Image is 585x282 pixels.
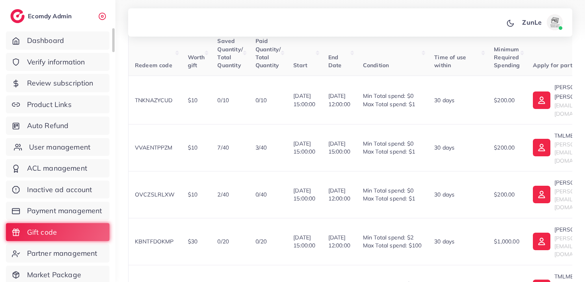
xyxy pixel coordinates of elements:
[363,92,413,99] span: Min Total spend: $0
[494,237,519,246] p: $1,000.00
[293,187,315,203] span: [DATE] 15:00:00
[363,148,415,155] span: Max Total spend: $1
[363,101,415,108] span: Max Total spend: $1
[533,139,550,156] img: ic-user-info.36bf1079.svg
[27,270,81,280] span: Market Package
[6,117,109,135] a: Auto Refund
[328,233,350,250] span: [DATE] 12:00:00
[27,227,57,237] span: Gift code
[6,138,109,156] a: User management
[6,181,109,199] a: Inactive ad account
[293,233,315,250] span: [DATE] 15:00:00
[6,74,109,92] a: Review subscription
[328,92,350,108] span: [DATE] 12:00:00
[363,140,413,147] span: Min Total spend: $0
[522,18,542,27] p: ZunLe
[363,62,389,69] span: Condition
[533,62,581,69] span: Apply for partner
[494,46,520,69] span: Minimum Required Spending
[188,237,205,245] span: $30
[434,95,454,105] p: 30 days
[547,14,563,30] img: avatar
[363,234,413,241] span: Min Total spend: $2
[6,223,109,241] a: Gift code
[27,57,85,67] span: Verify information
[6,31,109,50] a: Dashboard
[434,143,454,152] p: 30 days
[328,140,350,156] span: [DATE] 15:00:00
[27,99,72,110] span: Product Links
[293,140,315,156] span: [DATE] 15:00:00
[255,237,281,245] span: 0/20
[188,96,205,104] span: $10
[6,159,109,177] a: ACL management
[27,78,94,88] span: Review subscription
[217,191,242,198] span: 2/40
[217,237,242,245] span: 0/20
[135,62,172,69] span: Redeem code
[293,92,315,108] span: [DATE] 15:00:00
[27,35,64,46] span: Dashboard
[135,97,173,104] span: TNKNAZYCUD
[29,142,90,152] span: User management
[533,233,550,250] img: ic-user-info.36bf1079.svg
[135,191,175,198] span: OVCZSLRLXW
[255,191,281,198] span: 0/40
[27,121,69,131] span: Auto Refund
[28,12,74,20] h2: Ecomdy Admin
[188,191,205,198] span: $10
[363,242,421,249] span: Max Total spend: $100
[328,54,342,69] span: End Date
[10,9,74,23] a: logoEcomdy Admin
[328,187,350,203] span: [DATE] 12:00:00
[6,53,109,71] a: Verify information
[494,190,515,199] p: $200.00
[27,206,102,216] span: Payment management
[188,144,205,152] span: $10
[494,95,515,105] p: $200.00
[434,54,466,69] span: Time of use within
[434,190,454,199] p: 30 days
[10,9,25,23] img: logo
[217,144,242,152] span: 7/40
[255,96,281,104] span: 0/10
[434,237,454,246] p: 30 days
[533,186,550,203] img: ic-user-info.36bf1079.svg
[135,144,173,151] span: VVAENTPPZM
[188,54,205,69] span: Worth gift
[533,91,550,109] img: ic-user-info.36bf1079.svg
[293,62,307,69] span: Start
[6,95,109,114] a: Product Links
[363,195,415,202] span: Max Total spend: $1
[135,238,174,245] span: KBNTFDOKMP
[255,144,281,152] span: 3/40
[27,185,92,195] span: Inactive ad account
[27,248,97,259] span: Partner management
[518,14,566,30] a: ZunLeavatar
[6,244,109,263] a: Partner management
[6,202,109,220] a: Payment management
[27,163,87,173] span: ACL management
[217,96,242,104] span: 0/10
[363,187,413,194] span: Min Total spend: $0
[494,143,515,152] p: $200.00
